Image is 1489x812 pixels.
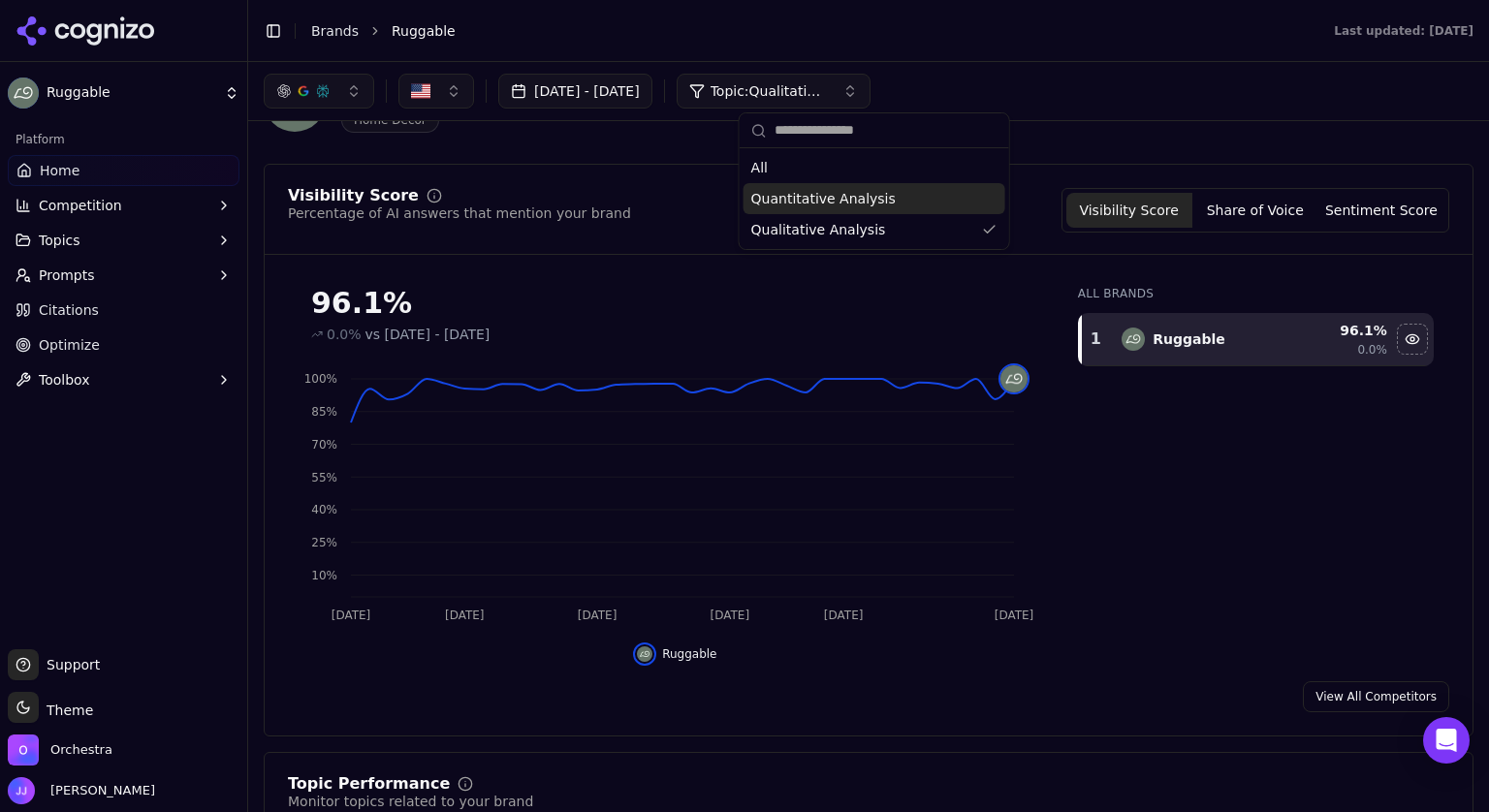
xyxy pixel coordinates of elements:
[498,74,652,109] button: [DATE] - [DATE]
[39,265,95,285] span: Prompts
[8,155,239,186] a: Home
[1122,328,1145,351] img: ruggable
[332,609,371,622] tspan: [DATE]
[50,741,112,759] span: Orchestra
[288,776,450,792] div: Topic Performance
[751,220,886,239] span: Qualitative Analysis
[47,84,216,102] span: Ruggable
[392,21,456,41] span: Ruggable
[8,734,112,765] button: Open organization switcher
[8,295,239,326] a: Citations
[311,405,337,419] tspan: 85%
[1318,193,1444,228] button: Sentiment Score
[445,609,485,622] tspan: [DATE]
[39,231,80,250] span: Topics
[1090,328,1102,351] div: 1
[39,196,122,215] span: Competition
[40,161,79,180] span: Home
[311,503,337,516] tspan: 40%
[311,536,337,549] tspan: 25%
[1153,329,1225,349] div: Ruggable
[1297,321,1387,340] div: 96.1 %
[751,158,768,177] span: All
[1397,324,1428,355] button: Hide ruggable data
[8,777,35,804] img: Jeff Jensen
[8,364,239,395] button: Toolbox
[327,325,362,344] span: 0.0%
[8,124,239,155] div: Platform
[304,372,337,386] tspan: 100%
[311,471,337,484] tspan: 55%
[711,609,750,622] tspan: [DATE]
[311,569,337,582] tspan: 10%
[39,335,100,355] span: Optimize
[8,225,239,256] button: Topics
[288,188,419,203] div: Visibility Score
[1423,717,1470,764] div: Open Intercom Messenger
[1334,23,1473,39] div: Last updated: [DATE]
[365,325,491,344] span: vs [DATE] - [DATE]
[288,203,631,223] div: Percentage of AI answers that mention your brand
[8,78,39,109] img: Ruggable
[39,370,90,390] span: Toolbox
[711,81,827,101] span: Topic: Qualitative Analysis
[288,792,533,811] div: Monitor topics related to your brand
[995,609,1034,622] tspan: [DATE]
[8,190,239,221] button: Competition
[39,703,93,718] span: Theme
[311,286,1039,321] div: 96.1%
[1078,313,1434,366] div: Data table
[8,777,155,804] button: Open user button
[1192,193,1318,228] button: Share of Voice
[39,655,100,674] span: Support
[43,782,155,799] span: [PERSON_NAME]
[751,189,896,208] span: Quantitative Analysis
[1357,342,1387,358] span: 0.0%
[311,23,359,39] a: Brands
[411,81,430,101] img: United States
[8,329,239,360] a: Optimize
[8,260,239,291] button: Prompts
[1078,286,1434,301] div: All Brands
[633,642,716,666] button: Hide ruggable data
[1000,365,1028,392] img: ruggable
[8,734,39,765] img: Orchestra
[662,646,716,662] span: Ruggable
[824,609,864,622] tspan: [DATE]
[578,609,618,622] tspan: [DATE]
[637,646,652,662] img: ruggable
[311,438,337,452] tspan: 70%
[1080,313,1434,366] tr: 1ruggableRuggable96.1%0.0%Hide ruggable data
[39,300,99,320] span: Citations
[311,21,1295,41] nav: breadcrumb
[740,148,1009,249] div: Suggestions
[1066,193,1192,228] button: Visibility Score
[1303,681,1449,712] a: View All Competitors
